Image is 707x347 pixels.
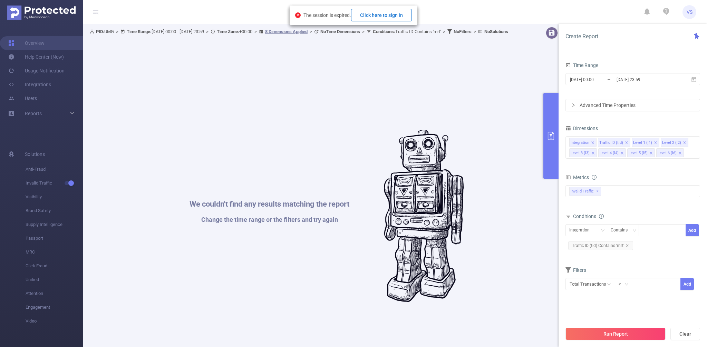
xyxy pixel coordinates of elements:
[565,267,586,273] span: Filters
[25,107,42,120] a: Reports
[26,314,83,328] span: Video
[90,29,96,34] i: icon: user
[190,200,349,208] h1: We couldn't find any results matching the report
[678,151,682,156] i: icon: close
[565,126,598,131] span: Dimensions
[573,214,604,219] span: Conditions
[7,6,76,20] img: Protected Media
[624,282,629,287] i: icon: down
[26,273,83,287] span: Unified
[632,228,637,233] i: icon: down
[632,138,659,147] li: Level 1 (l1)
[565,62,598,68] span: Time Range
[565,175,589,180] span: Metrics
[373,29,395,34] b: Conditions :
[308,29,314,34] span: >
[611,225,632,236] div: Contains
[204,29,211,34] span: >
[596,187,599,196] span: ✕
[8,50,64,64] a: Help Center (New)
[26,300,83,314] span: Engagement
[8,91,37,105] a: Users
[591,141,594,145] i: icon: close
[114,29,120,34] span: >
[629,149,648,158] div: Level 5 (l5)
[8,64,65,78] a: Usage Notification
[619,278,626,290] div: ≥
[26,287,83,300] span: Attention
[687,5,693,19] span: VS
[626,244,629,247] i: icon: close
[599,214,604,219] i: icon: info-circle
[26,190,83,204] span: Visibility
[566,99,700,111] div: icon: rightAdvanced Time Properties
[592,175,597,180] i: icon: info-circle
[384,130,464,302] img: #
[8,36,45,50] a: Overview
[661,138,688,147] li: Level 2 (l2)
[25,147,45,161] span: Solutions
[616,75,672,84] input: End date
[565,33,598,40] span: Create Report
[26,162,83,176] span: Anti-Fraud
[295,12,301,18] i: icon: close-circle
[25,111,42,116] span: Reports
[662,138,681,147] div: Level 2 (l2)
[658,149,677,158] div: Level 6 (l6)
[568,241,633,250] span: Traffic ID (tid) Contains 'mrt'
[571,138,589,147] div: Integration
[620,151,624,156] i: icon: close
[598,138,630,147] li: Traffic ID (tid)
[26,204,83,218] span: Brand Safety
[454,29,472,34] b: No Filters
[600,149,619,158] div: Level 4 (l4)
[627,148,655,157] li: Level 5 (l5)
[26,259,83,273] span: Click Fraud
[569,148,597,157] li: Level 3 (l3)
[591,151,595,156] i: icon: close
[569,75,625,84] input: Start date
[441,29,447,34] span: >
[26,176,83,190] span: Invalid Traffic
[654,141,657,145] i: icon: close
[569,225,594,236] div: Integration
[670,328,700,340] button: Clear
[26,245,83,259] span: MRC
[484,29,508,34] b: No Solutions
[265,29,308,34] u: 8 Dimensions Applied
[303,12,412,18] span: The session is expired.
[633,138,652,147] div: Level 1 (l1)
[599,138,623,147] div: Traffic ID (tid)
[26,231,83,245] span: Passport
[569,187,601,196] span: Invalid Traffic
[649,151,653,156] i: icon: close
[656,148,684,157] li: Level 6 (l6)
[252,29,259,34] span: >
[127,29,152,34] b: Time Range:
[320,29,360,34] b: No Time Dimensions
[680,278,694,290] button: Add
[598,148,626,157] li: Level 4 (l4)
[686,224,699,236] button: Add
[90,29,508,34] span: UMG [DATE] 00:00 - [DATE] 23:59 +00:00
[26,218,83,231] span: Supply Intelligence
[472,29,478,34] span: >
[360,29,367,34] span: >
[565,328,666,340] button: Run Report
[683,141,686,145] i: icon: close
[96,29,104,34] b: PID:
[8,78,51,91] a: Integrations
[625,141,628,145] i: icon: close
[351,9,412,21] button: Click here to sign in
[571,149,590,158] div: Level 3 (l3)
[217,29,239,34] b: Time Zone:
[569,138,597,147] li: Integration
[601,228,605,233] i: icon: down
[190,217,349,223] h1: Change the time range or the filters and try again
[571,103,575,107] i: icon: right
[373,29,441,34] span: Traffic ID Contains 'mrt'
